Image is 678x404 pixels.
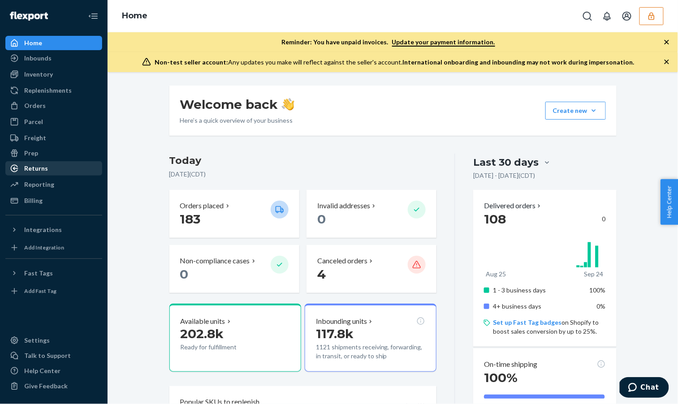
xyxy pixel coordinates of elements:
div: Settings [24,336,50,345]
p: Non-compliance cases [180,256,250,266]
a: Returns [5,161,102,176]
a: Prep [5,146,102,160]
button: Invalid addresses 0 [307,190,436,238]
button: Canceled orders 4 [307,245,436,293]
span: 117.8k [316,326,354,341]
a: Home [122,11,147,21]
div: Any updates you make will reflect against the seller's account. [155,58,635,67]
div: Prep [24,149,38,158]
div: Inventory [24,70,53,79]
div: Reporting [24,180,54,189]
button: Available units202.8kReady for fulfillment [169,304,301,372]
span: 108 [484,211,506,227]
a: Billing [5,193,102,208]
div: Freight [24,133,46,142]
span: 0 [317,211,326,227]
div: Fast Tags [24,269,53,278]
a: Add Integration [5,241,102,255]
p: Available units [181,316,225,327]
span: 0% [597,302,606,310]
button: Non-compliance cases 0 [169,245,299,293]
h1: Welcome back [180,96,294,112]
button: Give Feedback [5,379,102,393]
img: hand-wave emoji [282,98,294,111]
div: Inbounds [24,54,52,63]
div: Home [24,39,42,47]
button: Help Center [661,179,678,225]
p: 4+ business days [493,302,581,311]
div: Replenishments [24,86,72,95]
div: 0 [484,211,605,227]
button: Inbounding units117.8k1121 shipments receiving, forwarding, in transit, or ready to ship [305,304,436,372]
p: Canceled orders [317,256,367,266]
a: Home [5,36,102,50]
a: Set up Fast Tag badges [493,318,561,326]
div: Billing [24,196,43,205]
a: Add Fast Tag [5,284,102,298]
a: Inventory [5,67,102,82]
div: Parcel [24,117,43,126]
p: Orders placed [180,201,224,211]
ol: breadcrumbs [115,3,155,29]
a: Reporting [5,177,102,192]
div: Add Fast Tag [24,287,56,295]
span: 100% [484,370,518,385]
p: Inbounding units [316,316,367,327]
button: Open notifications [598,7,616,25]
p: [DATE] ( CDT ) [169,170,437,179]
a: Settings [5,333,102,348]
button: Integrations [5,223,102,237]
h3: Today [169,154,437,168]
div: Help Center [24,366,60,375]
p: Invalid addresses [317,201,370,211]
span: 183 [180,211,201,227]
a: Freight [5,131,102,145]
img: Flexport logo [10,12,48,21]
iframe: Opens a widget where you can chat to one of our agents [620,377,669,400]
p: Ready for fulfillment [181,343,263,352]
p: On-time shipping [484,359,537,370]
div: Give Feedback [24,382,68,391]
span: 100% [590,286,606,294]
button: Close Navigation [84,7,102,25]
button: Create new [545,102,606,120]
span: 202.8k [181,326,224,341]
a: Parcel [5,115,102,129]
p: on Shopify to boost sales conversion by up to 25%. [493,318,605,336]
a: Inbounds [5,51,102,65]
div: Last 30 days [473,155,539,169]
a: Update your payment information. [392,38,495,47]
button: Delivered orders [484,201,543,211]
p: 1 - 3 business days [493,286,581,295]
p: 1121 shipments receiving, forwarding, in transit, or ready to ship [316,343,425,361]
button: Orders placed 183 [169,190,299,238]
button: Open account menu [618,7,636,25]
p: Aug 25 [486,270,506,279]
button: Talk to Support [5,348,102,363]
p: Sep 24 [584,270,603,279]
div: Talk to Support [24,351,71,360]
span: 0 [180,266,189,282]
a: Orders [5,99,102,113]
p: [DATE] - [DATE] ( CDT ) [473,171,535,180]
p: Here’s a quick overview of your business [180,116,294,125]
div: Integrations [24,225,62,234]
span: 4 [317,266,326,282]
button: Open Search Box [579,7,596,25]
span: International onboarding and inbounding may not work during impersonation. [402,58,635,66]
div: Add Integration [24,244,64,251]
button: Fast Tags [5,266,102,280]
div: Orders [24,101,46,110]
a: Help Center [5,364,102,378]
div: Returns [24,164,48,173]
p: Reminder: You have unpaid invoices. [282,38,495,47]
span: Non-test seller account: [155,58,228,66]
a: Replenishments [5,83,102,98]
